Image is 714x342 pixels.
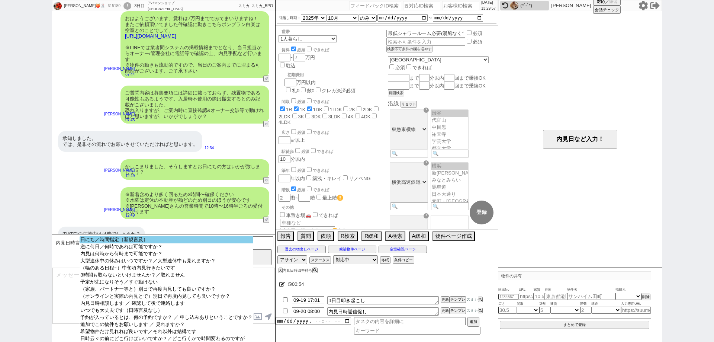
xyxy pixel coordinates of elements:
div: [DATE]の午前中は可能でしょうか？ [58,227,145,242]
button: ↺ [263,217,269,223]
span: 内見日時言及 [56,240,85,246]
span: 広さ [498,301,517,307]
div: 3日目 [134,3,145,9]
span: 吹出No [498,287,519,293]
p: 12:49 [104,173,135,179]
option: いつでも大丈夫です（日時言及なし） [80,307,253,314]
option: 内見は何時から何時まで可能ですか？ [80,250,253,258]
label: 〜 [428,16,432,20]
div: ※新着含めより多く回るため3時間〜確保ください ※水曜は定休の不動産が殆どのため別日のほうが安心です ※[PERSON_NAME]さんの営業時間で10時〜16時半ごろの受付となります [120,187,269,219]
button: 冬眠 [380,256,390,264]
input: 要対応ID検索 [403,1,440,10]
button: 内見日など入力！ [543,130,617,148]
option: 横浜 [431,163,468,170]
button: R緩和 [361,231,382,241]
input: 30.5 [498,307,517,314]
button: 過去の物出しページ [277,246,326,253]
div: かしこまりました、そうしますとお日にちの方はいかが致しましょう？ [120,159,269,180]
option: 新[PERSON_NAME] [431,170,468,177]
button: 依頼 [318,231,334,241]
input: タスクの内容を詳細に [354,317,466,325]
input: https://suumo.jp/chintai/jnc_000022489271 [621,307,651,314]
button: 空室確認ページ [379,246,427,253]
span: 構造 [591,301,621,307]
button: 物件ページ作成 [432,231,475,241]
label: 引越し時期： [279,15,301,21]
option: 予定が先になりそう／すぐ動けない [80,279,253,286]
input: 車種など [280,219,335,227]
button: 追加 [467,317,479,327]
input: 1234567 [498,294,519,300]
input: 5 [539,307,550,314]
button: ↺ [263,121,269,127]
option: （幅のある日程~）中旬頃内見行きたいです [80,265,253,272]
option: 渋谷 [431,110,468,117]
img: 0hxS-Aek4QJ3wAODSKldVZA3BoJBYjSX5uKA46T2VtKxltXTcsKVY8EjQxeUk-Wjd_JVY9SjY8ekoMK1AaHm7bSAcIeUs5CmQ... [510,1,518,10]
span: 会話チェック [595,7,619,13]
div: [PERSON_NAME]🍑🐰 [63,3,105,9]
a: [URL][DOMAIN_NAME] [125,33,176,39]
input: 東京都港区海岸３ [545,293,567,300]
span: 間取 [517,301,539,307]
span: 入力専用URL [621,301,651,307]
option: 中目黒 [431,124,468,131]
span: 家賃 [534,287,545,293]
button: 更新 [441,307,450,314]
option: 希望物件だけ見れれば良いです／それ以外は結構です [80,328,253,335]
button: 質問 [297,231,314,241]
p: 12:34 [205,145,214,151]
div: 内見日時回答待ち [279,268,319,272]
option: 馬車道 [431,184,468,191]
p: 07:45 [104,117,135,123]
img: 0he2ocigIcOh1CGi9tadtEYjJKOXdha2MPZi8nf39IbS0sfS1OPH58L38ZM38rIy9NaXl1en5IMC5OCU17XEzGKUUqZCp7Lnt... [54,2,62,10]
div: アパマンショップ [GEOGRAPHIC_DATA] [148,0,185,12]
button: R検索 [338,231,358,241]
option: 追加でこの物件もお願いします ／ 見れますか？ [80,321,253,328]
input: キーワード [354,327,480,335]
span: 築年 [539,301,550,307]
p: [PERSON_NAME] [104,66,135,72]
button: X [279,268,283,273]
button: 候補物件ページ [328,246,376,253]
option: （オンラインと実際の内見とで）別日で再度内見しても良いですか？ [80,293,253,300]
span: URL [519,287,534,293]
button: 削除 [641,294,650,300]
option: 祐天寺 [431,131,468,138]
div: ! [123,2,131,10]
option: 3時間も取らないといけませんか？／取れません [80,272,253,279]
option: （家族、パートナー等と）別日で再度内見しても良いですか？ [80,286,253,293]
button: ↺ [263,76,269,82]
p: [PERSON_NAME] [104,167,135,173]
span: 掲載元 [615,287,625,293]
span: スミカ [238,4,250,8]
option: 代官山 [431,117,468,124]
input: 2 [580,307,591,314]
button: A検索 [385,231,405,241]
option: 日にち／時間指定（新規言及） [80,236,253,243]
button: ↺ [263,177,269,183]
option: 大型連休中の休みはいつですか？／大型連休中も見れますか？ [80,258,253,265]
p: 物件の共有 [498,271,651,280]
span: 住所 [545,287,567,293]
button: 会話チェック [593,6,621,14]
p: 12:49 [104,212,135,218]
span: 00:54 [292,281,304,287]
button: A緩和 [409,231,429,241]
button: まとめて登録 [500,321,649,329]
button: テンプレ [450,296,466,303]
span: スミカ_BPO [251,4,273,8]
option: 予約が入っているとは、何の予約ですか？ ／ 申し込みありということですか？ [80,314,253,321]
div: ご質問内容は募集要項には詳細に載っておらず、残置物である可能性もあるようです。入居時不使用の際は撤去するとのみ記載がございました。 恐れ入りますが、ご案内時に直接確認&オーナー交渉等で動ければと... [120,86,269,124]
div: 615180 [105,3,122,9]
option: 学芸大学 [431,138,468,145]
option: 内見日時相談します ／ 確認して後で連絡します [80,300,253,307]
option: みなとみらい [431,177,468,184]
p: 07:44 [104,72,135,78]
input: 10.5 [534,293,545,300]
p: [PERSON_NAME] [104,207,135,213]
option: 元町・[GEOGRAPHIC_DATA] [431,198,468,205]
p: [PERSON_NAME] [104,111,135,117]
span: 階数 [580,301,591,307]
button: 更新 [441,296,450,303]
div: 承知しました。 では、是非その流れでお願いさせていただければと思います。 [58,131,202,151]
